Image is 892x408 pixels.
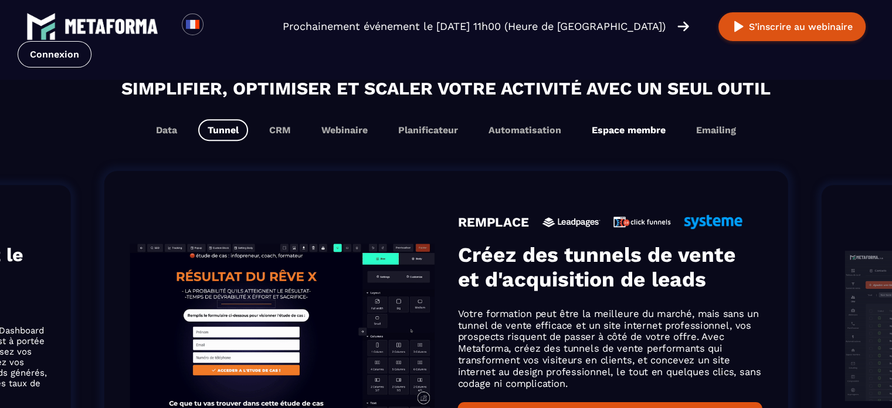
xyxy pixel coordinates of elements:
button: Webinaire [312,119,377,141]
button: Automatisation [479,119,571,141]
img: play [731,19,746,34]
button: Data [147,119,186,141]
p: Prochainement événement le [DATE] 11h00 (Heure de [GEOGRAPHIC_DATA]) [283,18,666,35]
button: Tunnel [198,119,248,141]
button: Espace membre [582,119,675,141]
img: icon [684,215,742,229]
h4: REMPLACE [458,214,530,230]
input: Search for option [213,19,222,33]
img: logo [26,12,56,41]
p: Votre formation peut être la meilleure du marché, mais sans un tunnel de vente efficace et un sit... [458,308,762,389]
h3: Créez des tunnels de vente et d'acquisition de leads [458,242,762,292]
img: icon [542,217,601,227]
button: CRM [260,119,300,141]
img: arrow-right [677,20,689,33]
div: Search for option [204,14,232,39]
h2: Simplifier, optimiser et scaler votre activité avec un seul outil [12,75,880,102]
img: icon [613,216,671,227]
button: Planificateur [389,119,467,141]
a: Connexion [18,41,91,68]
img: logo [65,19,158,34]
img: fr [185,17,200,32]
button: Emailing [687,119,745,141]
img: gif [130,244,435,408]
button: S’inscrire au webinaire [718,12,866,41]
